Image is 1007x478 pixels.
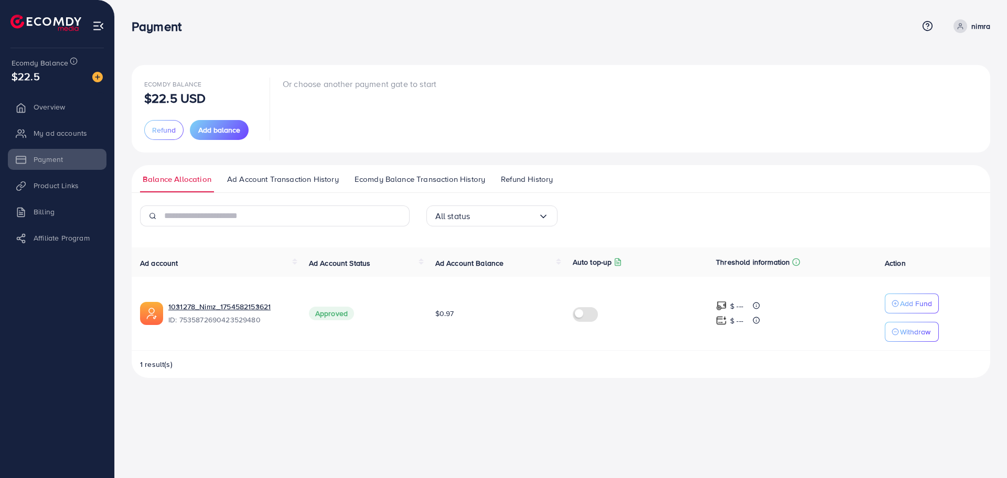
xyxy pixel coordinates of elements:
[501,173,553,185] span: Refund History
[885,258,906,268] span: Action
[92,20,104,32] img: menu
[900,297,932,310] p: Add Fund
[283,78,436,90] p: Or choose another payment gate to start
[885,322,939,342] button: Withdraw
[949,19,990,33] a: nimra
[730,314,743,327] p: $ ---
[144,120,184,140] button: Refund
[152,125,176,135] span: Refund
[435,258,504,268] span: Ad Account Balance
[140,359,173,370] span: 1 result(s)
[573,256,612,268] p: Auto top-up
[730,300,743,312] p: $ ---
[143,173,211,185] span: Balance Allocation
[198,125,240,135] span: Add balance
[470,208,538,224] input: Search for option
[309,258,371,268] span: Ad Account Status
[355,173,485,185] span: Ecomdy Balance Transaction History
[435,208,470,224] span: All status
[885,294,939,313] button: Add Fund
[12,69,40,84] span: $22.5
[12,58,68,68] span: Ecomdy Balance
[971,20,990,32] p: nimra
[309,307,354,320] span: Approved
[92,72,103,82] img: image
[435,308,454,319] span: $0.97
[716,300,727,311] img: top-up amount
[716,256,790,268] p: Threshold information
[140,258,178,268] span: Ad account
[190,120,249,140] button: Add balance
[168,301,271,312] a: 1031278_Nimz_1754582153621
[168,314,292,325] span: ID: 7535872690423529480
[144,80,201,89] span: Ecomdy Balance
[144,92,206,104] p: $22.5 USD
[227,173,339,185] span: Ad Account Transaction History
[426,205,558,226] div: Search for option
[140,302,163,325] img: ic-ads-acc.e4c84228.svg
[900,325,930,338] p: Withdraw
[10,15,81,31] img: logo
[132,19,190,34] h3: Payment
[168,301,292,325] div: <span class='underline'>1031278_Nimz_1754582153621</span></br>7535872690423529480
[716,315,727,326] img: top-up amount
